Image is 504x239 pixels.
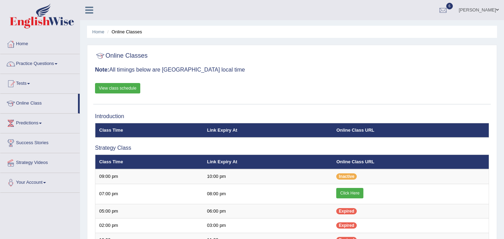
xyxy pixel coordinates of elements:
[332,123,489,138] th: Online Class URL
[336,173,357,180] span: Inactive
[95,155,203,169] th: Class Time
[0,54,80,72] a: Practice Questions
[95,184,203,204] td: 07:00 pm
[0,34,80,52] a: Home
[0,153,80,171] a: Strategy Videos
[95,67,109,73] b: Note:
[203,219,333,233] td: 03:00 pm
[203,155,333,169] th: Link Expiry At
[105,28,142,35] li: Online Classes
[0,133,80,151] a: Success Stories
[95,204,203,219] td: 05:00 pm
[203,169,333,184] td: 10:00 pm
[0,94,78,111] a: Online Class
[92,29,104,34] a: Home
[95,51,148,61] h2: Online Classes
[446,3,453,9] span: 6
[95,67,489,73] h3: All timings below are [GEOGRAPHIC_DATA] local time
[0,173,80,190] a: Your Account
[95,145,489,151] h3: Strategy Class
[203,204,333,219] td: 06:00 pm
[203,123,333,138] th: Link Expiry At
[95,219,203,233] td: 02:00 pm
[336,222,356,229] span: Expired
[336,188,363,198] a: Click Here
[0,74,80,91] a: Tests
[336,208,356,214] span: Expired
[95,123,203,138] th: Class Time
[95,113,489,119] h3: Introduction
[95,83,140,93] a: View class schedule
[332,155,489,169] th: Online Class URL
[203,184,333,204] td: 08:00 pm
[0,114,80,131] a: Predictions
[95,169,203,184] td: 09:00 pm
